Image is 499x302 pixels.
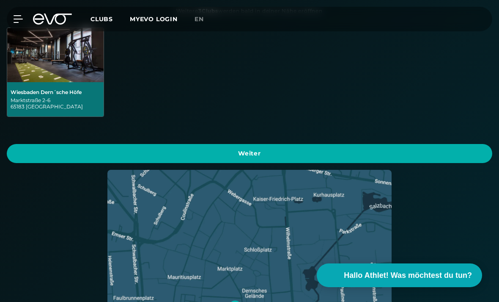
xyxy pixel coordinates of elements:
button: Hallo Athlet! Was möchtest du tun? [317,263,482,287]
a: Clubs [90,15,130,23]
div: Marktstraße 2-6 65183 [GEOGRAPHIC_DATA] [11,97,100,110]
span: en [195,15,204,23]
a: MYEVO LOGIN [130,15,178,23]
span: Clubs [90,15,113,23]
a: en [195,14,214,24]
div: Wiesbaden Dern´sche Höfe [11,89,100,95]
a: Weiter [7,144,492,163]
span: Weiter [17,149,482,158]
span: Hallo Athlet! Was möchtest du tun? [344,270,472,281]
img: Wiesbaden Dern´sche Höfe [7,28,104,82]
